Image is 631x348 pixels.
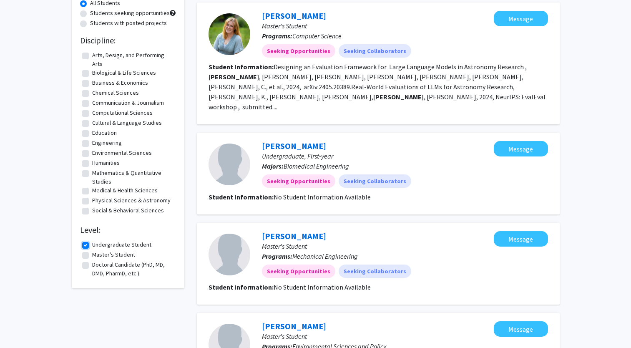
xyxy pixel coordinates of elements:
[262,321,326,331] a: [PERSON_NAME]
[90,19,167,28] label: Students with posted projects
[262,44,335,58] mat-chip: Seeking Opportunities
[339,265,411,278] mat-chip: Seeking Collaborators
[92,78,148,87] label: Business & Economics
[209,193,274,201] b: Student Information:
[292,32,342,40] span: Computer Science
[339,174,411,188] mat-chip: Seeking Collaborators
[92,186,158,195] label: Medical & Health Sciences
[284,162,349,170] span: Biomedical Engineering
[274,283,371,291] span: No Student Information Available
[262,242,307,250] span: Master's Student
[92,98,164,107] label: Communication & Journalism
[262,252,292,260] b: Programs:
[92,139,122,147] label: Engineering
[92,149,152,157] label: Environmental Sciences
[92,88,139,97] label: Chemical Sciences
[92,108,153,117] label: Computational Sciences
[92,169,174,186] label: Mathematics & Quantitative Studies
[494,11,548,26] button: Message Kiera McCormick
[339,44,411,58] mat-chip: Seeking Collaborators
[494,141,548,156] button: Message Andrew Wu
[209,63,546,111] fg-read-more: Designing an Evaluation Framework for Large Language Models in Astronomy Research , , [PERSON_NAM...
[6,310,35,342] iframe: Chat
[209,283,274,291] b: Student Information:
[262,10,326,21] a: [PERSON_NAME]
[90,9,170,18] label: Students seeking opportunities
[80,35,176,45] h2: Discipline:
[92,250,135,259] label: Master's Student
[262,141,326,151] a: [PERSON_NAME]
[262,174,335,188] mat-chip: Seeking Opportunities
[494,321,548,337] button: Message Sarah Elbakri
[494,231,548,247] button: Message Jialong Wu
[262,231,326,241] a: [PERSON_NAME]
[209,73,259,81] b: [PERSON_NAME]
[262,22,307,30] span: Master's Student
[92,206,164,215] label: Social & Behavioral Sciences
[262,265,335,278] mat-chip: Seeking Opportunities
[92,240,151,249] label: Undergraduate Student
[92,51,174,68] label: Arts, Design, and Performing Arts
[373,93,424,101] b: [PERSON_NAME]
[92,129,117,137] label: Education
[262,152,333,160] span: Undergraduate, First-year
[274,193,371,201] span: No Student Information Available
[92,119,162,127] label: Cultural & Language Studies
[262,32,292,40] b: Programs:
[92,68,156,77] label: Biological & Life Sciences
[209,63,274,71] b: Student Information:
[92,260,174,278] label: Doctoral Candidate (PhD, MD, DMD, PharmD, etc.)
[292,252,358,260] span: Mechanical Engineering
[92,196,171,205] label: Physical Sciences & Astronomy
[262,332,307,340] span: Master's Student
[92,159,120,167] label: Humanities
[262,162,284,170] b: Majors:
[80,225,176,235] h2: Level:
